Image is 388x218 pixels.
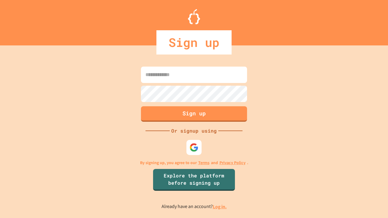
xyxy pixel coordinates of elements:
[156,30,232,54] div: Sign up
[198,160,209,166] a: Terms
[141,106,247,122] button: Sign up
[189,143,199,152] img: google-icon.svg
[188,9,200,24] img: Logo.svg
[213,203,227,210] a: Log in.
[170,127,218,134] div: Or signup using
[153,169,235,191] a: Explore the platform before signing up
[140,160,248,166] p: By signing up, you agree to our and .
[219,160,246,166] a: Privacy Policy
[162,203,227,210] p: Already have an account?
